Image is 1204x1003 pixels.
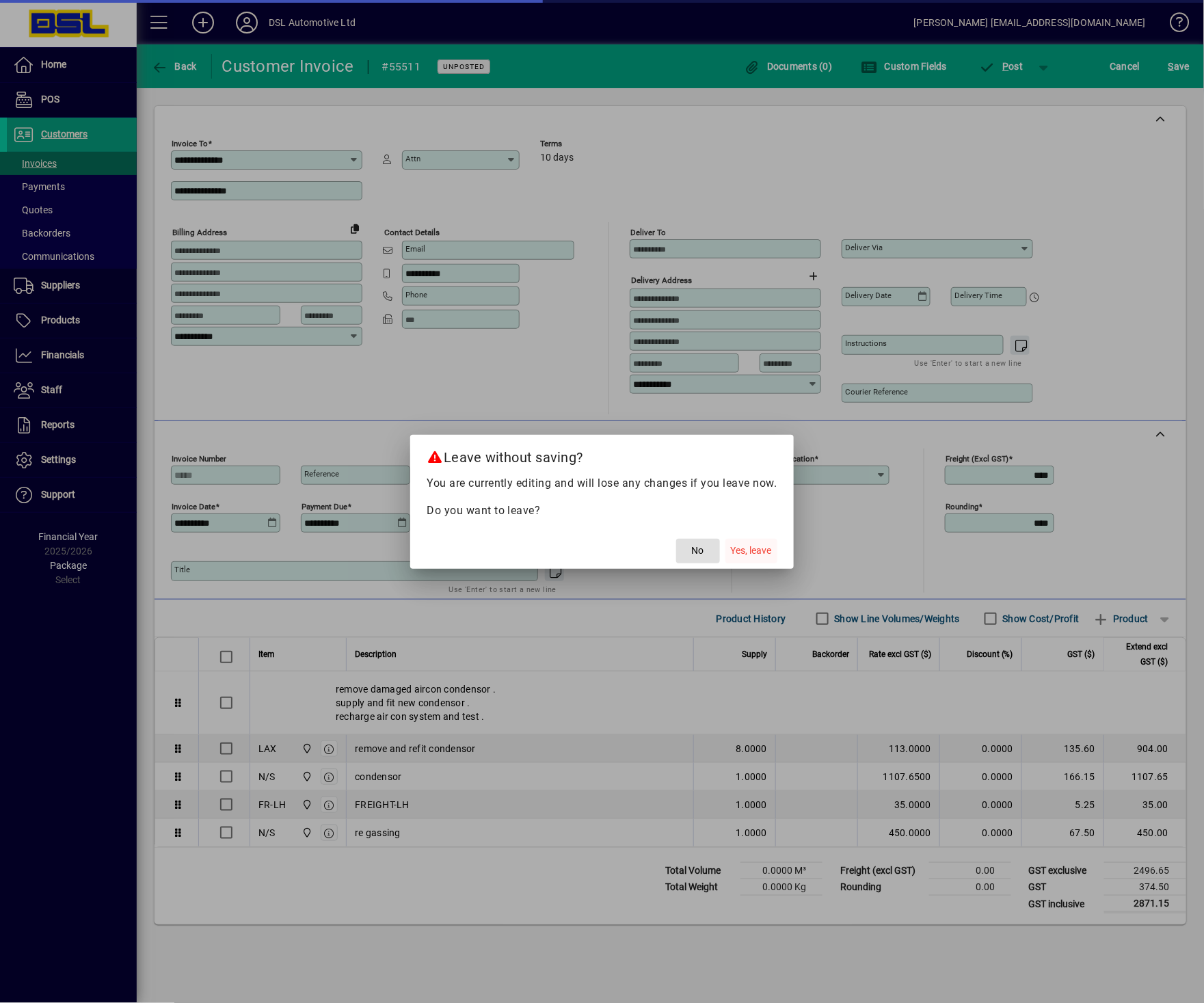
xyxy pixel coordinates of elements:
p: You are currently editing and will lose any changes if you leave now. [427,475,777,492]
span: No [692,544,704,558]
h2: Leave without saving? [410,435,794,474]
p: Do you want to leave? [427,503,777,519]
button: No [676,539,720,563]
span: Yes, leave [731,544,772,558]
button: Yes, leave [725,539,777,563]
